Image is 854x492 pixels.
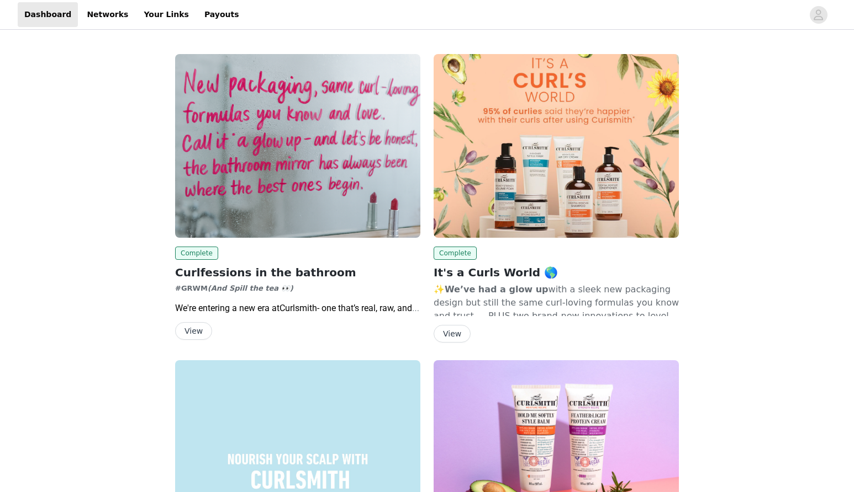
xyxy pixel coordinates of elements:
h2: It's a Curls World 🌎 [434,264,679,281]
a: Dashboard [18,2,78,27]
span: ✨ with a sleek new packaging design but still the same curl-loving formulas you know and trust — ... [434,284,679,361]
a: Networks [80,2,135,27]
em: (And Spill the tea 👀) [208,284,293,292]
span: - one that’s real, raw, and rooted in the way we [175,303,419,322]
span: actually experience [255,312,330,322]
strong: We’ve had a glow up [445,284,549,295]
span: Complete [434,247,477,260]
button: View [175,322,212,340]
a: Your Links [137,2,196,27]
button: View [434,325,471,343]
strong: #GRWM [175,284,293,292]
span: Complete [175,247,218,260]
div: avatar [813,6,824,24]
h2: Curlfessions in the bathroom [175,264,420,281]
a: View [175,327,212,335]
span: We're entering a new era at [175,303,280,313]
span: Curlsmith [280,303,317,313]
img: Curlsmith USA [175,54,420,238]
a: View [434,330,471,338]
a: Payouts [198,2,246,27]
img: Curlsmith USA [434,54,679,238]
